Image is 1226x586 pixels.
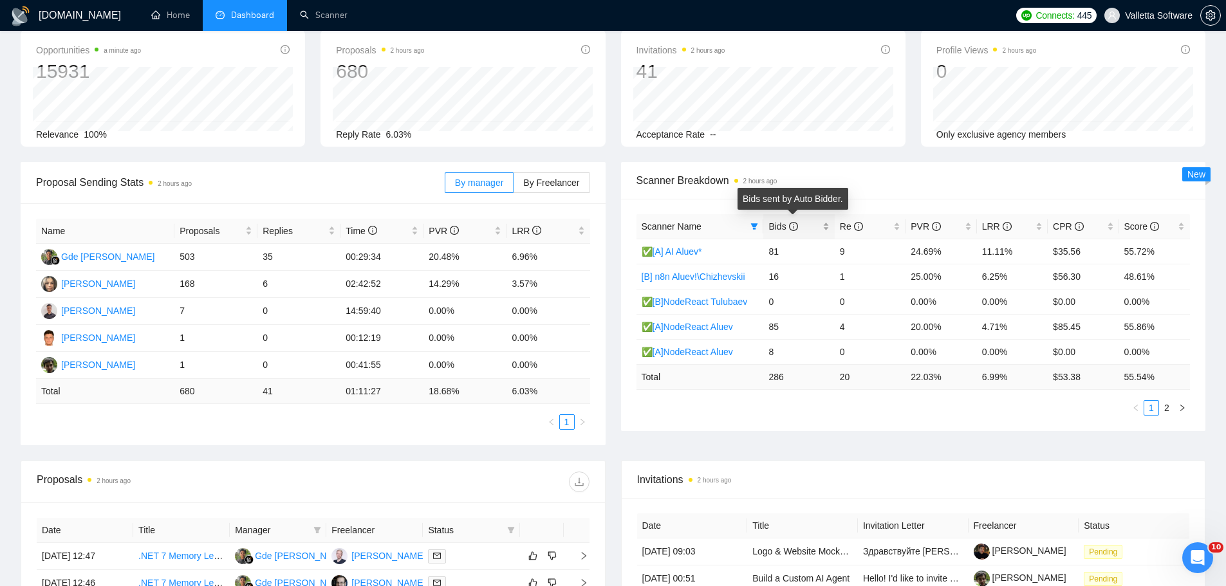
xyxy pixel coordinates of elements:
[575,414,590,430] button: right
[569,472,590,492] button: download
[326,518,423,543] th: Freelancer
[257,244,340,271] td: 35
[336,129,380,140] span: Reply Rate
[41,359,135,369] a: MT[PERSON_NAME]
[906,289,976,314] td: 0.00%
[311,520,324,540] span: filter
[637,513,748,538] th: Date
[974,545,1066,556] a: [PERSON_NAME]
[133,543,230,570] td: .NET 7 Memory Leak Detection and Optimization
[331,548,348,564] img: AA
[174,352,257,379] td: 1
[560,415,574,429] a: 1
[977,314,1048,339] td: 4.71%
[41,278,135,288] a: VS[PERSON_NAME]
[340,325,423,352] td: 00:12:19
[977,239,1048,264] td: 11.11%
[974,544,990,560] img: c1AMgGq2NfwHeoRu0T0twRUX38PKSx26W1p9lLmbGTIujQzqIRbRJTU_TYoV4DSMJQ
[911,221,941,232] span: PVR
[423,298,506,325] td: 0.00%
[974,572,1066,583] a: [PERSON_NAME]
[906,364,976,389] td: 22.03 %
[575,414,590,430] li: Next Page
[507,526,515,534] span: filter
[174,271,257,298] td: 168
[1128,400,1144,416] button: left
[257,219,340,244] th: Replies
[569,551,588,560] span: right
[1175,400,1190,416] button: right
[763,264,834,289] td: 16
[506,298,590,325] td: 0.00%
[752,573,850,583] a: Build a Custom AI Agent
[1048,339,1119,364] td: $0.00
[41,332,135,342] a: DC[PERSON_NAME]
[340,379,423,404] td: 01:11:27
[858,513,969,538] th: Invitation Letter
[752,546,979,556] a: Logo & Website Mockup Design for Educational Platform
[158,180,192,187] time: 2 hours ago
[570,477,589,487] span: download
[61,358,135,372] div: [PERSON_NAME]
[1084,546,1128,556] a: Pending
[61,277,135,291] div: [PERSON_NAME]
[1119,264,1190,289] td: 48.61%
[340,271,423,298] td: 02:42:52
[1002,47,1036,54] time: 2 hours ago
[1159,400,1175,416] li: 2
[340,298,423,325] td: 14:59:40
[41,357,57,373] img: MT
[691,47,725,54] time: 2 hours ago
[789,222,798,231] span: info-circle
[506,379,590,404] td: 6.03 %
[336,59,424,84] div: 680
[36,129,79,140] span: Relevance
[1053,221,1083,232] span: CPR
[61,304,135,318] div: [PERSON_NAME]
[10,6,31,26] img: logo
[642,246,702,257] a: ✅[A] AI Aluev*
[698,477,732,484] time: 2 hours ago
[982,221,1012,232] span: LRR
[835,239,906,264] td: 9
[216,10,225,19] span: dashboard
[423,352,506,379] td: 0.00%
[1200,5,1221,26] button: setting
[636,129,705,140] span: Acceptance Rate
[263,224,326,238] span: Replies
[1160,401,1174,415] a: 2
[642,271,745,282] a: [B] n8n Aluev!\Chizhevskii
[977,264,1048,289] td: 6.25%
[1181,45,1190,54] span: info-circle
[1021,10,1032,21] img: upwork-logo.png
[840,221,863,232] span: Re
[763,364,834,389] td: 286
[642,297,748,307] a: ✅[B]NodeReact Tulubaev
[854,222,863,231] span: info-circle
[523,178,579,188] span: By Freelancer
[1128,400,1144,416] li: Previous Page
[881,45,890,54] span: info-circle
[1119,364,1190,389] td: 55.54 %
[512,226,541,236] span: LRR
[1048,314,1119,339] td: $85.45
[642,347,733,357] a: ✅[A]NodeReact Aluev
[423,379,506,404] td: 18.68 %
[336,42,424,58] span: Proposals
[743,178,777,185] time: 2 hours ago
[174,379,257,404] td: 680
[835,264,906,289] td: 1
[37,472,313,492] div: Proposals
[738,188,848,210] div: Bids sent by Auto Bidder.
[245,555,254,564] img: gigradar-bm.png
[528,551,537,561] span: like
[1084,545,1122,559] span: Pending
[433,552,441,560] span: mail
[977,289,1048,314] td: 0.00%
[37,518,133,543] th: Date
[637,472,1190,488] span: Invitations
[133,518,230,543] th: Title
[1187,169,1205,179] span: New
[257,379,340,404] td: 41
[423,244,506,271] td: 20.48%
